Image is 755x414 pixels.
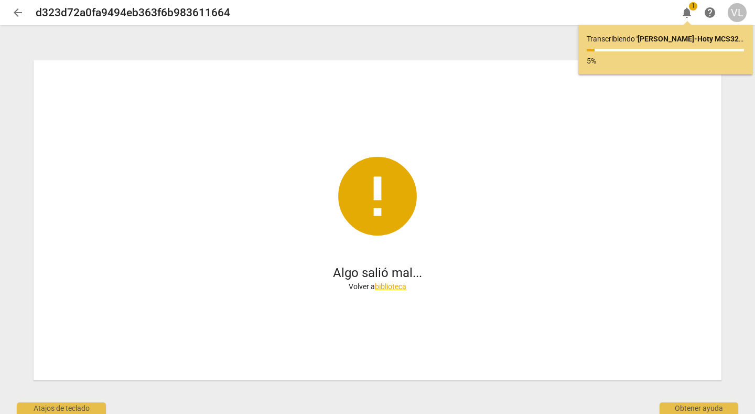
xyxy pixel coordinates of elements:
div: Obtener ayuda [660,402,738,414]
a: biblioteca [375,282,406,291]
span: 1 [689,2,697,10]
a: Obtener ayuda [700,3,719,22]
p: 5% [587,56,744,67]
h1: Algo salió mal... [333,264,422,282]
div: Atajos de teclado [17,402,106,414]
span: help [704,6,716,19]
p: Transcribiendo ... [587,34,744,45]
button: VL [728,3,747,22]
span: error [330,149,425,243]
h2: d323d72a0fa9494eb363f6b983611664 [36,6,230,19]
span: arrow_back [12,6,24,19]
b: ' [PERSON_NAME]-Hoty MCS32 ' [637,35,743,43]
span: notifications [681,6,693,19]
button: Notificaciones [677,3,696,22]
p: Volver a [349,281,406,292]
